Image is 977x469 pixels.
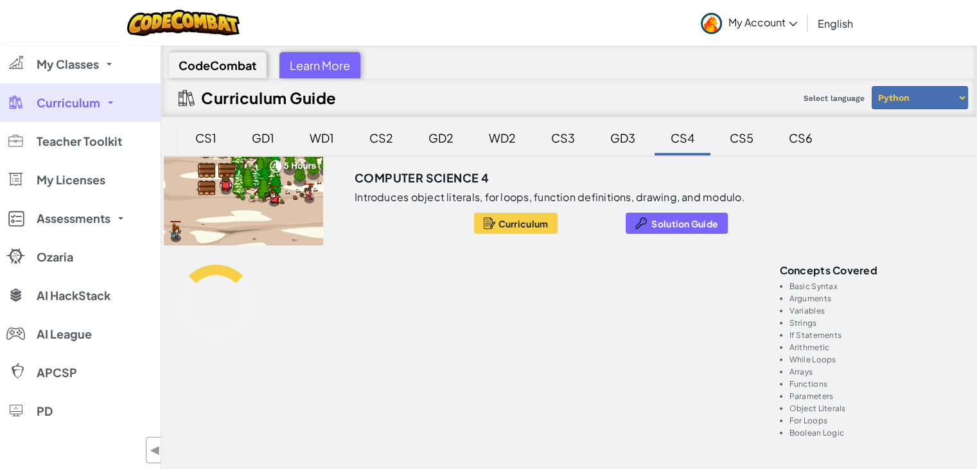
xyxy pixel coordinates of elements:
[201,89,337,107] h2: Curriculum Guide
[789,380,962,388] li: Functions
[37,290,110,301] span: AI HackStack
[356,123,406,153] div: CS2
[37,136,122,147] span: Teacher Toolkit
[789,282,962,290] li: Basic Syntax
[694,3,804,43] a: My Account
[789,355,962,364] li: While Loops
[658,123,707,153] div: CS4
[37,58,99,70] span: My Classes
[37,251,73,263] span: Ozaria
[37,174,105,186] span: My Licenses
[789,306,962,315] li: Variables
[37,213,110,224] span: Assessments
[789,343,962,351] li: Arithmetic
[239,123,287,153] div: GD1
[818,17,853,30] span: English
[789,367,962,376] li: Arrays
[355,168,489,188] h3: Computer Science 4
[355,191,745,204] p: Introduces object literals, for loops, function definitions, drawing, and modulo.
[789,331,962,339] li: If Statements
[150,441,161,459] span: ◀
[789,294,962,303] li: Arguments
[651,218,718,229] span: Solution Guide
[789,429,962,437] li: Boolean Logic
[37,97,100,109] span: Curriculum
[728,15,797,29] span: My Account
[476,123,529,153] div: WD2
[538,123,588,153] div: CS3
[789,319,962,327] li: Strings
[780,265,962,276] h3: Concepts covered
[717,123,766,153] div: CS5
[37,328,92,340] span: AI League
[597,123,648,153] div: GD3
[701,13,722,34] img: avatar
[127,10,240,36] img: CodeCombat logo
[798,89,870,108] span: Select language
[168,52,267,78] div: CodeCombat
[789,416,962,425] li: For Loops
[297,123,347,153] div: WD1
[416,123,466,153] div: GD2
[811,6,859,40] a: English
[776,123,825,153] div: CS6
[789,404,962,412] li: Object Literals
[474,213,558,234] button: Curriculum
[626,213,728,234] button: Solution Guide
[279,52,360,78] div: Learn More
[789,392,962,400] li: Parameters
[498,218,549,229] span: Curriculum
[182,123,229,153] div: CS1
[179,90,195,106] img: IconCurriculumGuide.svg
